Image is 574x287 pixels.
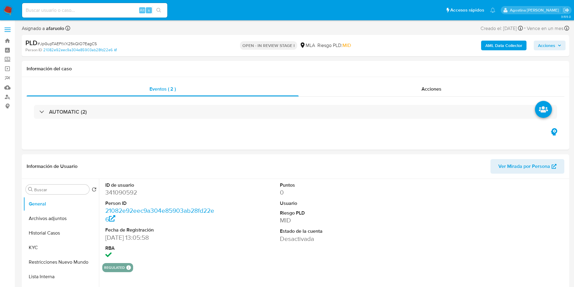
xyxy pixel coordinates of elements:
[148,7,150,13] span: s
[23,269,99,284] button: Lista Interna
[280,228,390,235] dt: Estado de la cuenta
[92,187,97,194] button: Volver al orden por defecto
[280,216,390,225] dd: MID
[280,200,390,207] dt: Usuario
[25,47,42,53] b: Person ID
[280,235,390,243] dd: Desactivada
[23,197,99,211] button: General
[34,105,557,119] div: AUTOMATIC (2)
[149,85,176,92] span: Eventos ( 2 )
[105,182,216,189] dt: ID de usuario
[22,25,64,32] span: Asignado a
[524,24,526,32] span: -
[485,41,522,50] b: AML Data Collector
[105,233,216,242] dd: [DATE] 13:05:58
[538,41,555,50] span: Acciones
[280,188,390,197] dd: 0
[527,25,563,32] span: Vence en un mes
[490,8,495,13] a: Notificaciones
[317,42,351,49] span: Riesgo PLD:
[28,187,33,192] button: Buscar
[23,211,99,226] button: Archivos adjuntos
[105,206,214,223] a: 21082e92eec9a304e85903ab28fd22e6
[300,42,315,49] div: MLA
[510,7,561,13] p: agostina.faruolo@mercadolibre.com
[498,159,550,174] span: Ver Mirada por Persona
[105,200,216,207] dt: Person ID
[343,42,351,49] span: MID
[38,41,97,47] span: # JpGupTAEFtVX25kQIO7EagCS
[45,25,64,32] b: afaruolo
[105,245,216,252] dt: RBA
[280,182,390,189] dt: Puntos
[23,226,99,240] button: Historial Casos
[153,6,165,15] button: search-icon
[421,85,441,92] span: Acciones
[450,7,484,13] span: Accesos rápidos
[240,41,297,50] p: OPEN - IN REVIEW STAGE I
[34,187,87,192] input: Buscar
[23,255,99,269] button: Restricciones Nuevo Mundo
[105,188,216,197] dd: 341090592
[43,47,117,53] a: 21082e92eec9a304e85903ab28fd22e6
[23,240,99,255] button: KYC
[534,41,566,50] button: Acciones
[104,266,125,269] button: regulated
[25,38,38,48] b: PLD
[140,7,145,13] span: Alt
[49,108,87,115] h3: AUTOMATIC (2)
[481,41,526,50] button: AML Data Collector
[563,7,569,13] a: Salir
[280,210,390,216] dt: Riesgo PLD
[22,6,167,14] input: Buscar usuario o caso...
[481,24,523,32] div: Creado el: [DATE]
[27,163,77,169] h1: Información de Usuario
[27,66,564,72] h1: Información del caso
[105,227,216,233] dt: Fecha de Registración
[490,159,564,174] button: Ver Mirada por Persona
